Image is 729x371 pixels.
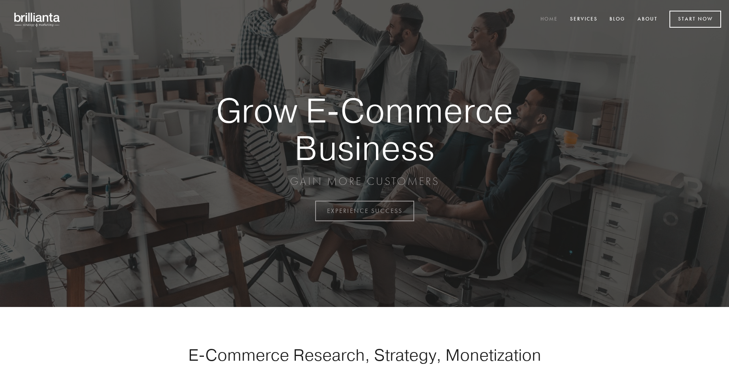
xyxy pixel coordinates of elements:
a: Blog [604,13,630,26]
strong: Grow E-Commerce Business [189,92,540,166]
a: Services [565,13,603,26]
a: Start Now [669,11,721,28]
a: EXPERIENCE SUCCESS [315,201,414,221]
img: brillianta - research, strategy, marketing [8,8,67,31]
h1: E-Commerce Research, Strategy, Monetization [163,345,566,365]
p: GAIN MORE CUSTOMERS [189,174,540,188]
a: About [632,13,663,26]
a: Home [535,13,563,26]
